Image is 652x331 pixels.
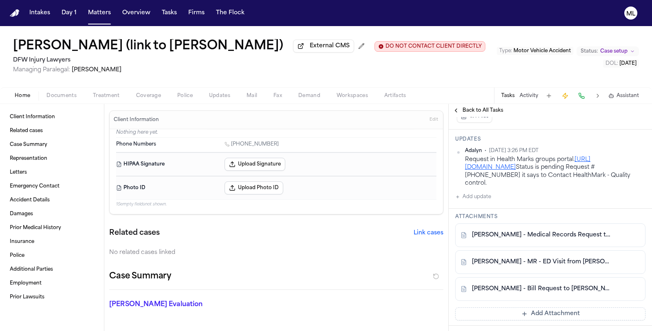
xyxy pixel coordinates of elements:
button: Create Immediate Task [559,90,571,102]
button: Edit [427,113,441,126]
h3: Attachments [455,214,645,220]
dt: HIPAA Signature [116,158,220,171]
a: Accident Details [7,194,97,207]
button: Edit client contact restriction [374,41,485,52]
a: Employment [7,277,97,290]
span: Treatment [93,93,120,99]
button: Tasks [501,93,515,99]
p: [PERSON_NAME] Evaluation [109,300,214,309]
span: Updates [209,93,230,99]
h1: [PERSON_NAME] (link to [PERSON_NAME]) [13,39,283,54]
span: Workspaces [337,93,368,99]
a: Letters [7,166,97,179]
button: Make a Call [576,90,587,102]
span: [DATE] [619,61,637,66]
p: Nothing here yet. [116,129,436,137]
button: Overview [119,6,154,20]
button: Intakes [26,6,53,20]
span: Case setup [600,48,628,55]
a: Case Summary [7,138,97,151]
span: Type : [499,49,512,53]
span: [DATE] 3:26 PM EDT [489,148,539,154]
span: • [485,148,487,154]
a: Police [7,249,97,262]
button: Add Attachment [455,307,645,320]
button: Back to All Tasks [449,107,507,114]
span: DOL : [606,61,618,66]
a: Emergency Contact [7,180,97,193]
button: Assistant [608,93,639,99]
span: Home [15,93,30,99]
button: Tasks [159,6,180,20]
span: Motor Vehicle Accident [513,49,571,53]
a: Representation [7,152,97,165]
dt: Photo ID [116,181,220,194]
button: Edit Type: Motor Vehicle Accident [497,47,573,55]
a: Additional Parties [7,263,97,276]
h3: Client Information [112,117,161,123]
button: Link cases [414,229,443,237]
span: Assistant [617,93,639,99]
a: Related cases [7,124,97,137]
div: Request in Health Marks groups portal. Status is pending Request #[PHONE_NUMBER] it says to Conta... [465,156,645,187]
span: Fax [273,93,282,99]
span: [PERSON_NAME] [72,67,121,73]
span: Documents [46,93,77,99]
span: DO NOT CONTACT CLIENT DIRECTLY [385,43,482,50]
span: Managing Paralegal: [13,67,70,73]
h2: Case Summary [109,270,171,283]
a: [PERSON_NAME] - Bill Request to [PERSON_NAME] & White - [DATE] [472,285,612,293]
span: Mail [247,93,257,99]
button: The Flock [213,6,248,20]
button: Add Task [543,90,555,102]
button: Firms [185,6,208,20]
button: Edit matter name [13,39,283,54]
a: Damages [7,207,97,221]
a: Client Information [7,110,97,124]
button: Add update [455,192,491,202]
span: Edit [430,117,438,123]
span: Status: [581,48,598,55]
p: 15 empty fields not shown. [116,201,436,207]
h3: Updates [455,136,645,143]
button: Upload Signature [225,158,285,171]
div: No related cases linked [109,249,443,257]
a: Home [10,9,20,17]
a: Call 1 (225) 401-5854 [225,141,279,148]
a: Insurance [7,235,97,248]
span: Police [177,93,193,99]
img: Finch Logo [10,9,20,17]
span: Back to All Tasks [463,107,503,114]
a: Prior Lawsuits [7,291,97,304]
button: Matters [85,6,114,20]
span: Artifacts [384,93,406,99]
button: Change status from Case setup [577,46,639,56]
span: Phone Numbers [116,141,156,148]
span: Coverage [136,93,161,99]
a: [PERSON_NAME] - MR - ED Visit from [PERSON_NAME] & White Waxahachie - [DATE] [472,258,612,266]
a: Prior Medical History [7,221,97,234]
button: Activity [520,93,538,99]
button: Upload Photo ID [225,181,283,194]
h2: Related cases [109,227,160,239]
span: External CMS [310,42,350,50]
span: Adalyn [465,148,482,154]
button: Day 1 [58,6,80,20]
h2: DFW Injury Lawyers [13,55,485,65]
span: Demand [298,93,320,99]
a: [PERSON_NAME] - Medical Records Request to [PERSON_NAME] & White - [DATE] [472,231,612,239]
button: External CMS [293,40,354,53]
button: Edit DOL: 2025-07-29 [603,60,639,68]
